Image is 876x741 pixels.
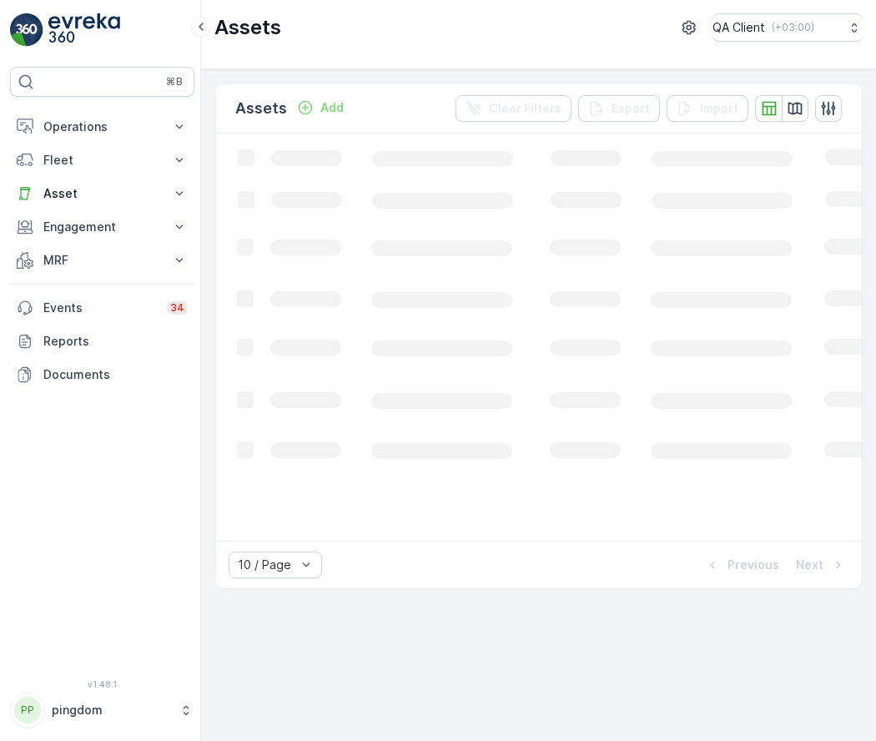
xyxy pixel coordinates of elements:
[712,13,863,42] button: QA Client(+03:00)
[727,557,779,573] p: Previous
[796,557,823,573] p: Next
[700,100,738,117] p: Import
[10,679,194,689] span: v 1.48.1
[578,95,660,122] button: Export
[43,118,161,135] p: Operations
[170,301,184,315] p: 34
[14,697,41,723] div: PP
[43,219,161,235] p: Engagement
[10,13,43,47] img: logo
[10,358,194,391] a: Documents
[10,291,194,325] a: Events34
[667,95,748,122] button: Import
[214,14,281,41] p: Assets
[52,702,171,718] p: pingdom
[166,75,183,88] p: ⌘B
[456,95,571,122] button: Clear Filters
[43,333,188,350] p: Reports
[10,110,194,144] button: Operations
[320,99,344,116] p: Add
[43,366,188,383] p: Documents
[235,97,287,120] p: Assets
[10,177,194,210] button: Asset
[712,19,765,36] p: QA Client
[772,21,814,34] p: ( +03:00 )
[43,152,161,169] p: Fleet
[10,693,194,728] button: PPpingdom
[702,555,781,575] button: Previous
[290,98,350,118] button: Add
[794,555,848,575] button: Next
[48,13,120,47] img: logo_light-DOdMpM7g.png
[10,144,194,177] button: Fleet
[43,300,157,316] p: Events
[612,100,650,117] p: Export
[10,210,194,244] button: Engagement
[10,244,194,277] button: MRF
[489,100,561,117] p: Clear Filters
[43,185,161,202] p: Asset
[43,252,161,269] p: MRF
[10,325,194,358] a: Reports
